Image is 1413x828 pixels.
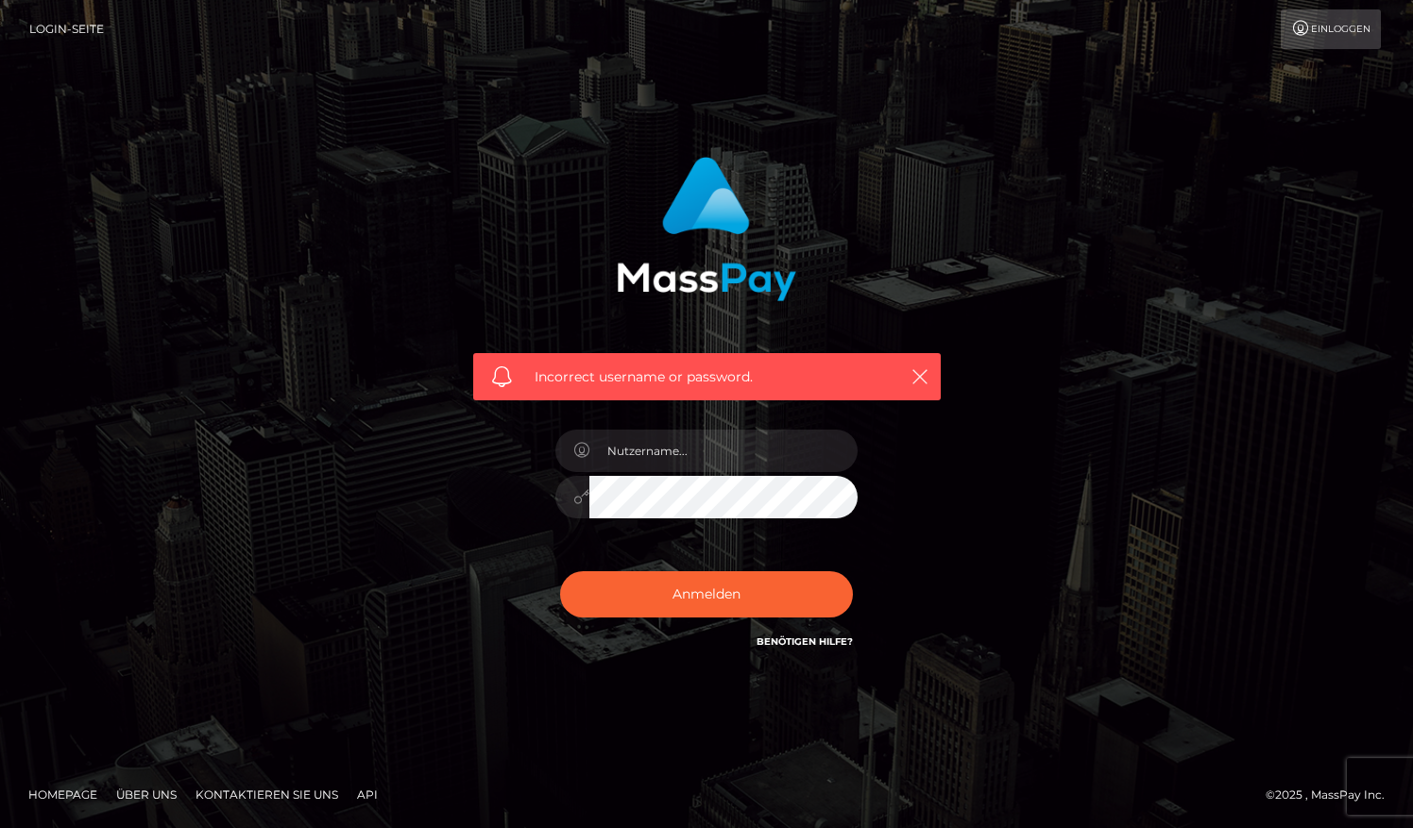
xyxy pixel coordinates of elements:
[1266,785,1399,805] div: ©
[188,780,346,809] a: Kontaktieren Sie uns
[757,635,853,648] a: Benötigen Hilfe?
[1311,23,1370,35] font: Einloggen
[617,157,796,301] img: MassPay Login
[560,571,853,617] button: Anmelden
[1275,787,1385,802] font: 2025 , MassPay Inc.
[349,780,385,809] a: API
[29,9,104,49] a: Login-Seite
[1281,9,1381,49] a: Einloggen
[21,780,105,809] a: Homepage
[535,367,879,387] span: Incorrect username or password.
[589,430,858,472] input: Nutzername...
[109,780,184,809] a: Über uns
